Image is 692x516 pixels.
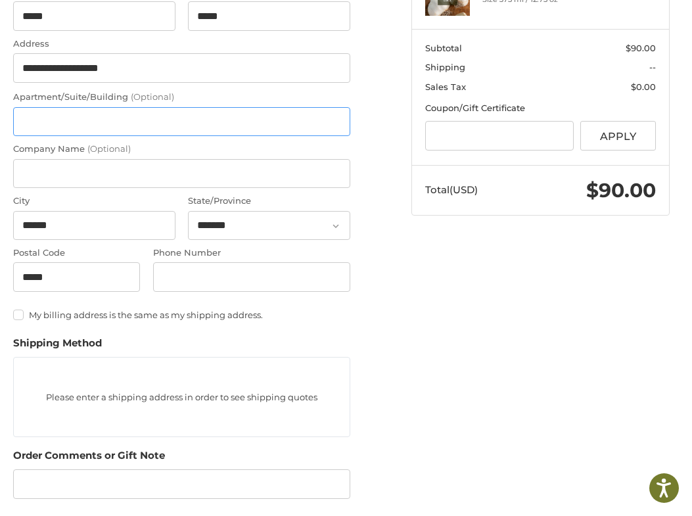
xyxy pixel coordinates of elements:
label: Apartment/Suite/Building [13,91,351,104]
legend: Shipping Method [13,336,102,357]
label: City [13,195,175,208]
p: We're away right now. Please check back later! [18,20,149,30]
label: Address [13,37,351,51]
span: $90.00 [626,43,656,53]
legend: Order Comments [13,448,165,469]
small: (Optional) [131,91,174,102]
p: Please enter a shipping address in order to see shipping quotes [14,385,350,410]
span: -- [649,62,656,72]
label: My billing address is the same as my shipping address. [13,310,351,320]
label: Postal Code [13,246,141,260]
div: Coupon/Gift Certificate [425,102,657,115]
input: Gift Certificate or Coupon Code [425,121,574,151]
span: Subtotal [425,43,462,53]
label: Company Name [13,143,351,156]
small: (Optional) [87,143,131,154]
span: Shipping [425,62,465,72]
button: Open LiveChat chat widget [151,17,167,33]
span: Total (USD) [425,183,478,196]
span: $0.00 [631,82,656,92]
label: State/Province [188,195,350,208]
button: Apply [580,121,657,151]
span: $90.00 [586,178,656,202]
label: Phone Number [153,246,350,260]
span: Sales Tax [425,82,466,92]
